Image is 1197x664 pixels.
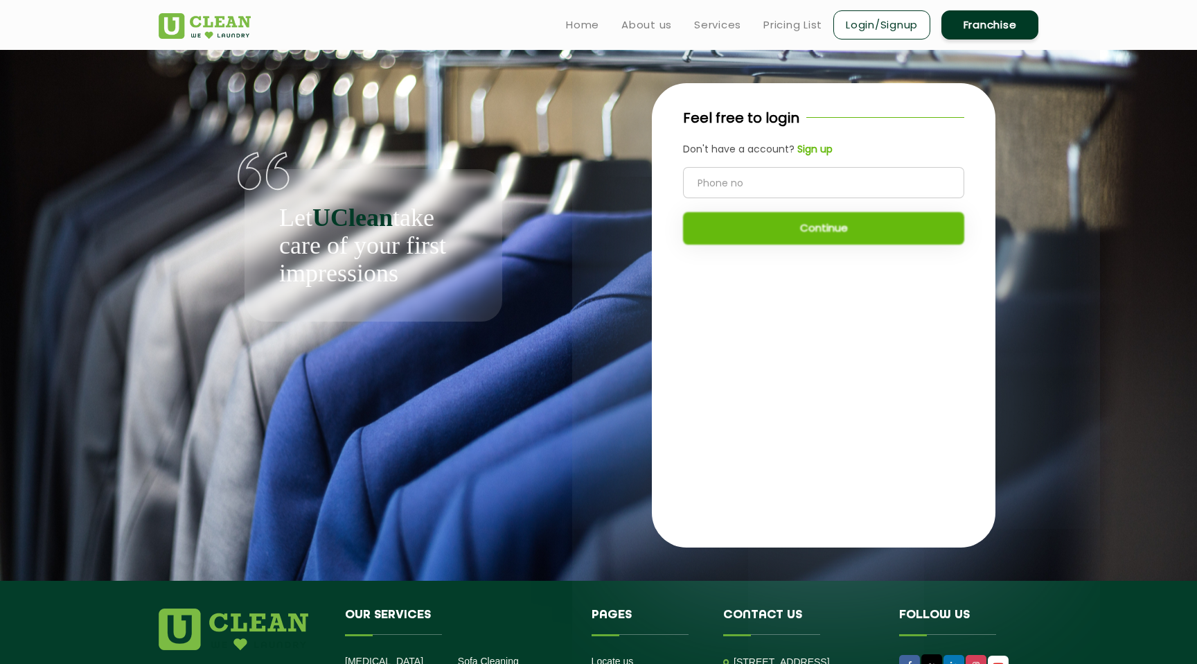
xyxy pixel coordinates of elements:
[683,107,799,128] p: Feel free to login
[683,142,795,156] span: Don't have a account?
[345,609,571,635] h4: Our Services
[899,609,1021,635] h4: Follow us
[941,10,1038,40] a: Franchise
[795,142,833,157] a: Sign up
[763,17,822,33] a: Pricing List
[159,13,251,39] img: UClean Laundry and Dry Cleaning
[592,609,703,635] h4: Pages
[683,167,964,198] input: Phone no
[312,204,393,231] b: UClean
[159,609,308,650] img: logo.png
[797,142,833,156] b: Sign up
[833,10,930,40] a: Login/Signup
[723,609,878,635] h4: Contact us
[238,152,290,191] img: quote-img
[566,17,599,33] a: Home
[621,17,672,33] a: About us
[279,204,468,287] p: Let take care of your first impressions
[694,17,741,33] a: Services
